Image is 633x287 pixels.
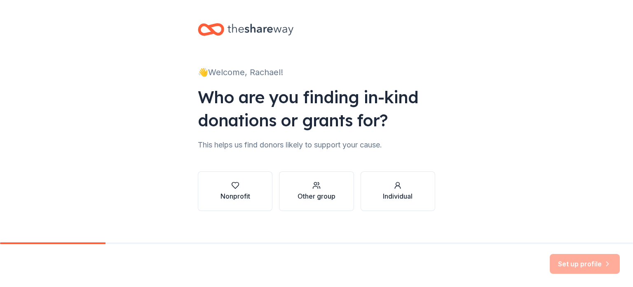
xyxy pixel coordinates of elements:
div: Who are you finding in-kind donations or grants for? [198,85,435,132]
div: 👋 Welcome, Rachael! [198,66,435,79]
button: Other group [279,171,354,211]
button: Nonprofit [198,171,272,211]
div: Individual [383,191,413,201]
div: Other group [298,191,335,201]
div: Nonprofit [220,191,250,201]
button: Individual [361,171,435,211]
div: This helps us find donors likely to support your cause. [198,138,435,152]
